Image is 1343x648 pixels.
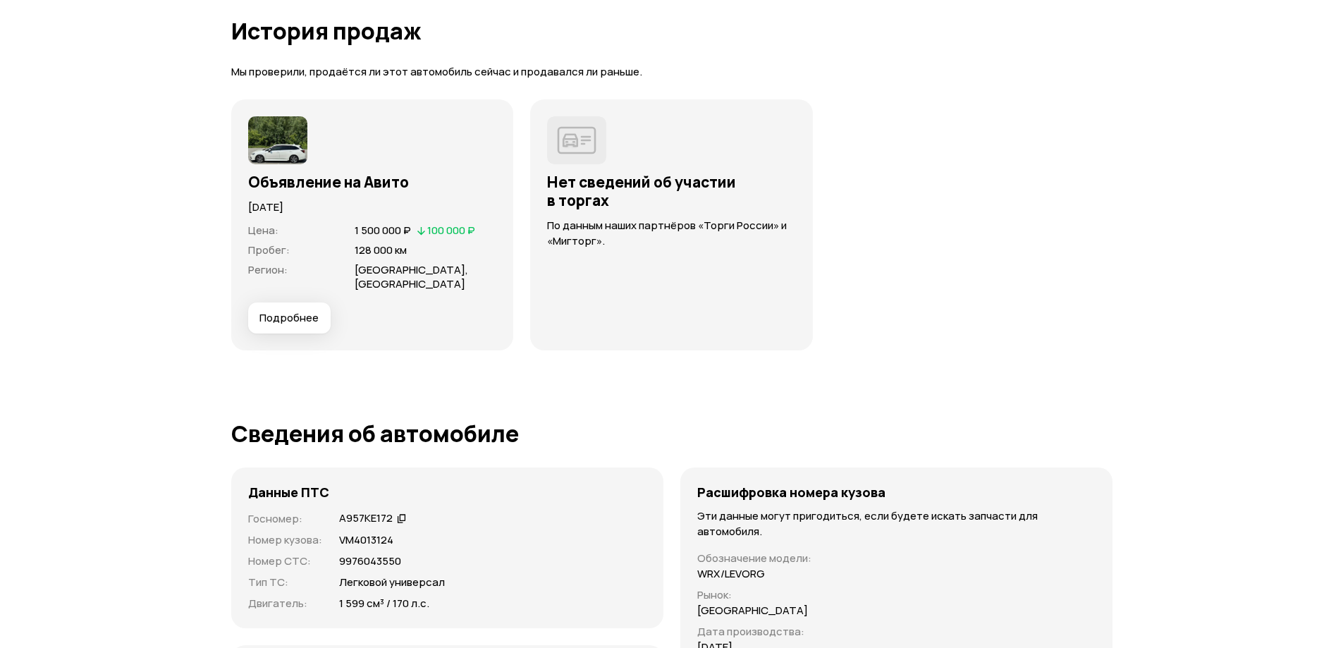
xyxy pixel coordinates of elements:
h1: История продаж [231,18,1112,44]
p: [DATE] [248,200,497,215]
p: Дата производства : [697,624,818,640]
span: Подробнее [259,311,319,325]
span: 100 000 ₽ [427,223,475,238]
span: 128 000 км [355,243,407,257]
p: Двигатель : [248,596,322,611]
span: Пробег : [248,243,290,257]
p: Легковой универсал [339,575,445,590]
h3: Нет сведений об участии в торгах [547,173,796,209]
span: Регион : [248,262,288,277]
p: Рынок : [697,587,818,603]
p: [GEOGRAPHIC_DATA] [697,603,808,618]
p: Номер кузова : [248,532,322,548]
p: Тип ТС : [248,575,322,590]
p: WRX/LEVORG [697,566,765,582]
p: Госномер : [248,511,322,527]
span: [GEOGRAPHIC_DATA], [GEOGRAPHIC_DATA] [355,262,468,291]
h4: Данные ПТС [248,484,329,500]
h3: Объявление на Авито [248,173,497,191]
h1: Сведения об автомобиле [231,421,1112,446]
h4: Расшифровка номера кузова [697,484,885,500]
p: Обозначение модели : [697,551,818,566]
p: VM4013124 [339,532,393,548]
div: А957КЕ172 [339,511,393,526]
p: Мы проверили, продаётся ли этот автомобиль сейчас и продавался ли раньше. [231,65,1112,80]
span: Цена : [248,223,278,238]
p: 1 599 см³ / 170 л.с. [339,596,429,611]
p: 9976043550 [339,554,401,569]
p: По данным наших партнёров «Торги России» и «Мигторг». [547,218,796,249]
span: 1 500 000 ₽ [355,223,411,238]
p: Эти данные могут пригодиться, если будете искать запчасти для автомобиля. [697,508,1096,539]
p: Номер СТС : [248,554,322,569]
button: Подробнее [248,302,331,334]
